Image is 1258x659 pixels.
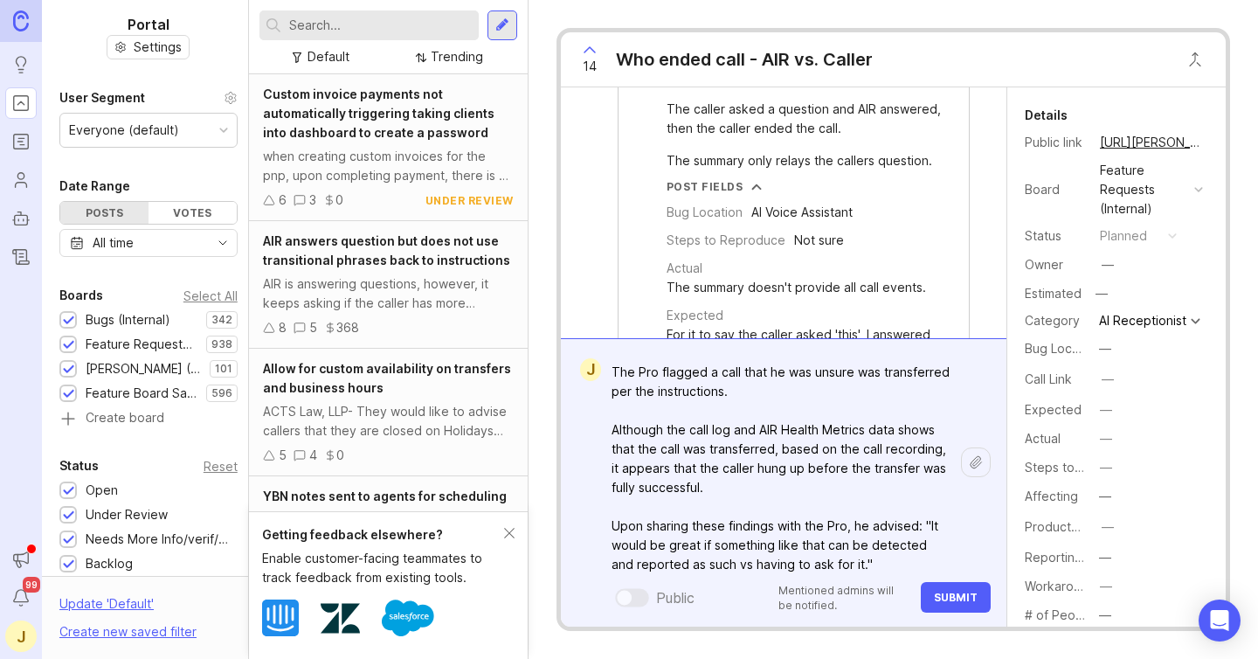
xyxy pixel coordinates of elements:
[262,549,504,587] div: Enable customer-facing teammates to track feedback from existing tools.
[5,49,37,80] a: Ideas
[263,402,514,440] div: ACTS Law, LLP- They would like to advise callers that they are closed on Holidays and do not have...
[13,10,29,31] img: Canny Home
[263,233,510,267] span: AIR answers question but does not use transitional phrases back to instructions
[249,221,528,349] a: AIR answers question but does not use transitional phrases back to instructionsAIR is answering q...
[5,203,37,234] a: Autopilot
[309,191,316,210] div: 3
[262,600,299,636] img: Intercom logo
[336,446,344,465] div: 0
[23,577,40,593] span: 99
[425,193,514,208] div: under review
[5,544,37,575] button: Announcements
[308,47,349,66] div: Default
[1199,600,1241,642] div: Open Intercom Messenger
[336,318,359,337] div: 368
[262,525,504,545] div: Getting feedback elsewhere?
[5,126,37,157] a: Roadmaps
[263,489,507,503] span: YBN notes sent to agents for scheduling
[382,592,434,644] img: Salesforce logo
[279,446,287,465] div: 5
[263,510,514,549] div: When AIR calls are routed to agents for scheduling, they currently don’t receive any YBN-related ...
[289,16,472,35] input: Search...
[263,147,514,185] div: when creating custom invoices for the pnp, upon completing payment, there is a receipt page but i...
[249,476,528,585] a: YBN notes sent to agents for schedulingWhen AIR calls are routed to agents for scheduling, they c...
[263,87,494,140] span: Custom invoice payments not automatically triggering taking clients into dashboard to create a pa...
[5,87,37,119] a: Portal
[263,274,514,313] div: AIR is answering questions, however, it keeps asking if the caller has more questions instead of ...
[5,164,37,196] a: Users
[263,361,511,395] span: Allow for custom availability on transfers and business hours
[335,191,343,210] div: 0
[249,349,528,476] a: Allow for custom availability on transfers and business hoursACTS Law, LLP- They would like to ad...
[5,241,37,273] a: Changelog
[309,318,317,337] div: 5
[309,446,317,465] div: 4
[431,47,483,66] div: Trending
[321,599,360,638] img: Zendesk logo
[5,621,37,652] button: J
[279,191,287,210] div: 6
[5,582,37,614] button: Notifications
[249,74,528,221] a: Custom invoice payments not automatically triggering taking clients into dashboard to create a pa...
[279,318,287,337] div: 8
